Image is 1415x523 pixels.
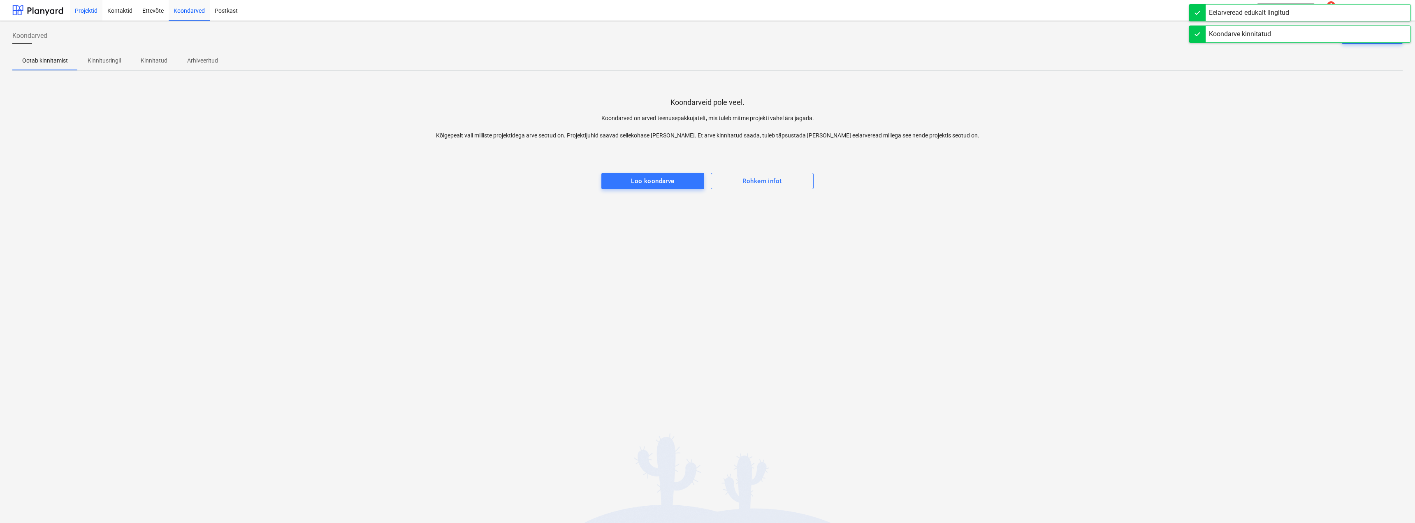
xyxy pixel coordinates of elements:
[1374,483,1415,523] div: Vestlusvidin
[187,56,218,65] p: Arhiveeritud
[12,31,47,41] span: Koondarved
[141,56,167,65] p: Kinnitatud
[360,114,1055,140] p: Koondarved on arved teenusepakkujatelt, mis tuleb mitme projekti vahel ära jagada. Kõigepealt val...
[88,56,121,65] p: Kinnitusringil
[631,176,675,186] div: Loo koondarve
[22,56,68,65] p: Ootab kinnitamist
[670,98,745,107] p: Koondarveid pole veel.
[742,176,782,186] div: Rohkem infot
[1374,483,1415,523] iframe: Chat Widget
[601,173,704,189] button: Loo koondarve
[1209,8,1289,18] div: Eelarveread edukalt lingitud
[1209,29,1271,39] div: Koondarve kinnitatud
[711,173,814,189] button: Rohkem infot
